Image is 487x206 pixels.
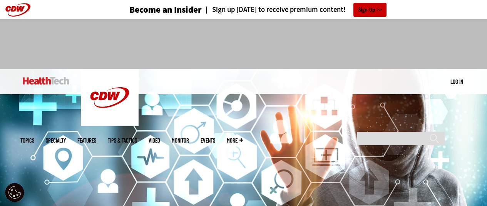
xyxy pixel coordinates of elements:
[104,27,384,61] iframe: advertisement
[172,138,189,143] a: MonITor
[5,183,24,202] button: Open Preferences
[100,5,202,14] a: Become an Insider
[201,138,215,143] a: Events
[353,3,387,17] a: Sign Up
[202,6,346,13] a: Sign up [DATE] to receive premium content!
[20,138,34,143] span: Topics
[5,183,24,202] div: Cookie Settings
[81,69,139,126] img: Home
[450,78,463,86] div: User menu
[46,138,66,143] span: Specialty
[77,138,96,143] a: Features
[149,138,160,143] a: Video
[227,138,243,143] span: More
[23,77,69,85] img: Home
[81,120,139,128] a: CDW
[108,138,137,143] a: Tips & Tactics
[129,5,202,14] h3: Become an Insider
[450,78,463,85] a: Log in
